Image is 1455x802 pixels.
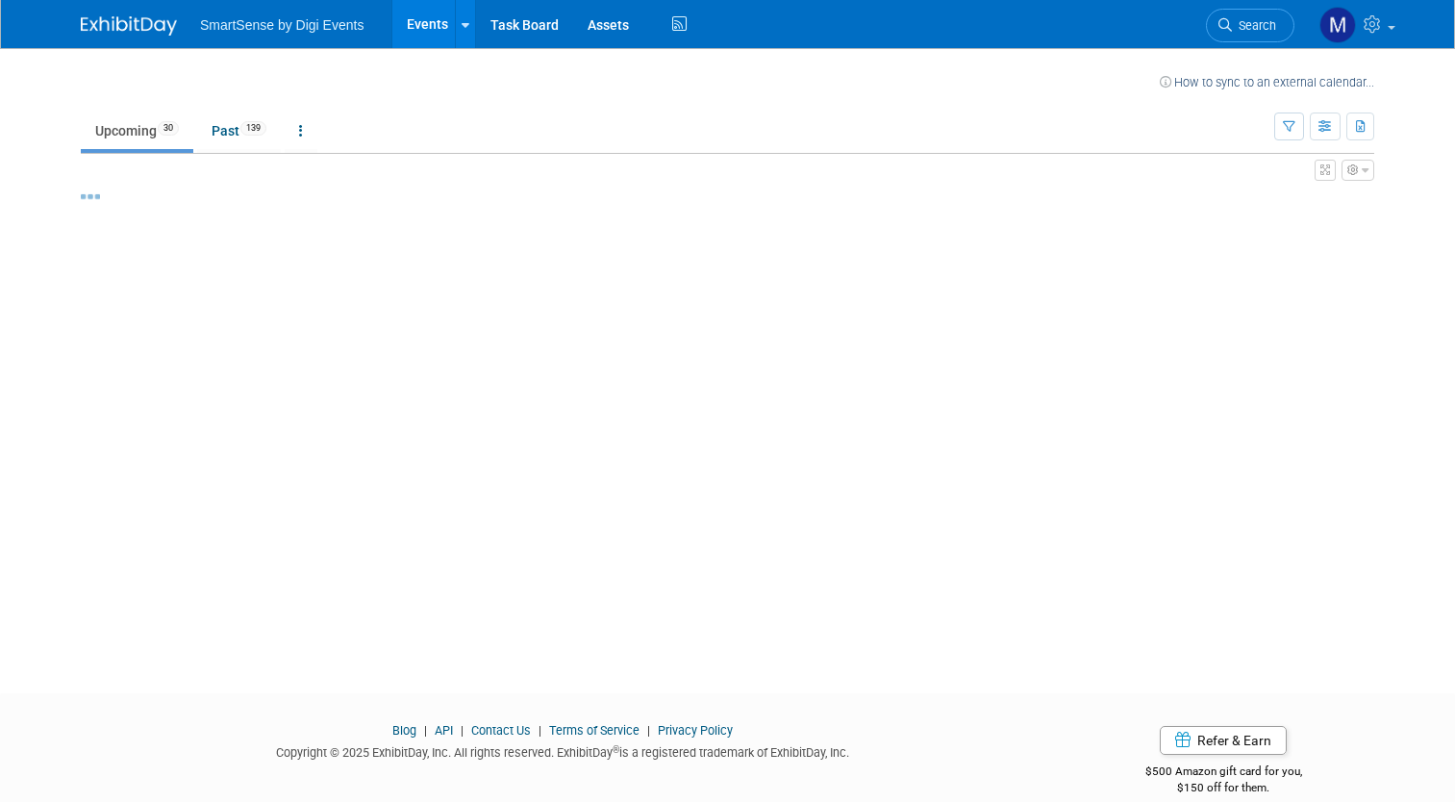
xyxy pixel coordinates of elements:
a: Blog [392,723,416,738]
span: Search [1232,18,1276,33]
a: Search [1206,9,1294,42]
span: SmartSense by Digi Events [200,17,364,33]
a: API [435,723,453,738]
span: | [456,723,468,738]
span: 139 [240,121,266,136]
a: Privacy Policy [658,723,733,738]
div: $500 Amazon gift card for you, [1072,751,1374,795]
a: Upcoming30 [81,113,193,149]
span: | [419,723,432,738]
a: Contact Us [471,723,531,738]
span: | [534,723,546,738]
span: 30 [158,121,179,136]
img: ExhibitDay [81,16,177,36]
img: McKinzie Kistler [1319,7,1356,43]
div: Copyright © 2025 ExhibitDay, Inc. All rights reserved. ExhibitDay is a registered trademark of Ex... [81,739,1043,762]
sup: ® [613,744,619,755]
a: How to sync to an external calendar... [1160,75,1374,89]
a: Past139 [197,113,281,149]
a: Refer & Earn [1160,726,1287,755]
span: | [642,723,655,738]
div: $150 off for them. [1072,780,1374,796]
img: loading... [81,194,100,199]
a: Terms of Service [549,723,640,738]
